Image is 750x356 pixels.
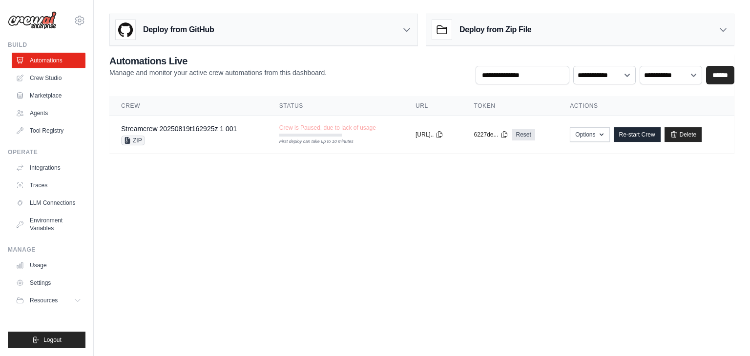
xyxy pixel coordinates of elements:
[279,124,376,132] span: Crew is Paused, due to lack of usage
[12,160,85,176] a: Integrations
[12,275,85,291] a: Settings
[109,96,268,116] th: Crew
[558,96,734,116] th: Actions
[109,68,327,78] p: Manage and monitor your active crew automations from this dashboard.
[12,178,85,193] a: Traces
[12,53,85,68] a: Automations
[459,24,531,36] h3: Deploy from Zip File
[43,336,62,344] span: Logout
[121,125,237,133] a: Streamcrew 20250819t162925z 1 001
[512,129,535,140] a: Reset
[109,54,327,68] h2: Automations Live
[570,127,609,142] button: Options
[268,96,404,116] th: Status
[8,41,85,49] div: Build
[614,127,661,142] a: Re-start Crew
[12,105,85,121] a: Agents
[12,70,85,86] a: Crew Studio
[12,195,85,211] a: LLM Connections
[12,257,85,273] a: Usage
[12,293,85,308] button: Resources
[8,246,85,254] div: Manage
[12,123,85,138] a: Tool Registry
[8,332,85,348] button: Logout
[462,96,558,116] th: Token
[474,131,508,138] button: 6227de...
[12,88,85,103] a: Marketplace
[143,24,214,36] h3: Deploy from GitHub
[121,136,145,145] span: ZIP
[8,11,57,30] img: Logo
[8,148,85,156] div: Operate
[116,20,135,40] img: GitHub Logo
[665,127,702,142] a: Delete
[279,138,342,145] div: First deploy can take up to 10 minutes
[12,213,85,236] a: Environment Variables
[404,96,462,116] th: URL
[30,297,58,304] span: Resources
